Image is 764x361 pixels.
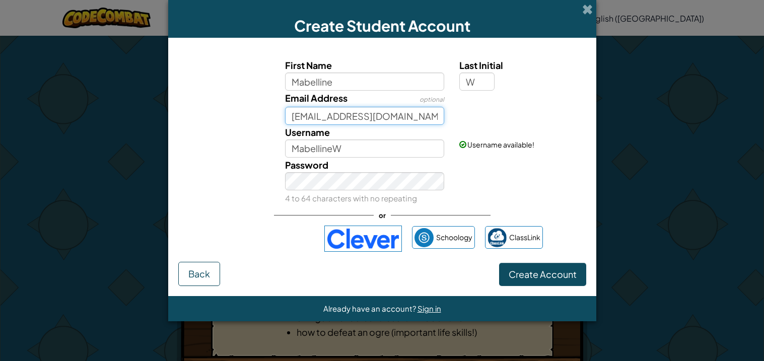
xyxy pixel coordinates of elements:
span: Password [285,159,328,171]
span: optional [420,96,444,103]
span: Create Student Account [294,16,470,35]
small: 4 to 64 characters with no repeating [285,193,417,203]
span: First Name [285,59,332,71]
span: Last Initial [459,59,503,71]
span: Username [285,126,330,138]
img: classlink-logo-small.png [488,228,507,247]
span: Schoology [436,230,472,245]
span: Email Address [285,92,348,104]
img: clever-logo-blue.png [324,226,402,252]
span: Already have an account? [323,304,418,313]
a: Sign in [418,304,441,313]
span: Create Account [509,268,577,280]
span: Username available! [467,140,534,149]
iframe: Sign in with Google Button [217,228,319,250]
span: or [374,208,391,223]
span: Back [188,268,210,279]
img: schoology.png [414,228,434,247]
button: Back [178,262,220,286]
button: Create Account [499,263,586,286]
span: ClassLink [509,230,540,245]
